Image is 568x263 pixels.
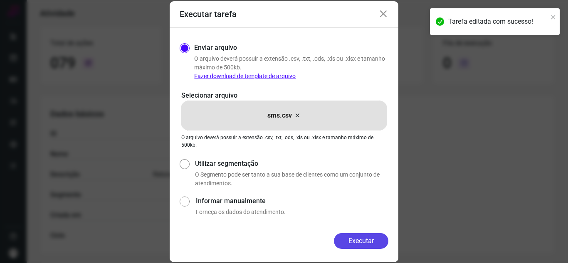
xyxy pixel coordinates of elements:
label: Utilizar segmentação [195,159,388,169]
button: close [551,12,556,22]
div: Tarefa editada com sucesso! [448,17,548,27]
p: O Segmento pode ser tanto a sua base de clientes como um conjunto de atendimentos. [195,170,388,188]
p: Selecionar arquivo [181,91,387,101]
label: Enviar arquivo [194,43,237,53]
p: sms.csv [267,111,292,120]
a: Fazer download de template de arquivo [194,73,296,79]
button: Executar [334,233,388,249]
label: Informar manualmente [196,196,388,206]
p: O arquivo deverá possuir a extensão .csv, .txt, .ods, .xls ou .xlsx e tamanho máximo de 500kb. [194,54,388,81]
h3: Executar tarefa [180,9,237,19]
p: O arquivo deverá possuir a extensão .csv, .txt, .ods, .xls ou .xlsx e tamanho máximo de 500kb. [181,134,387,149]
p: Forneça os dados do atendimento. [196,208,388,216]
